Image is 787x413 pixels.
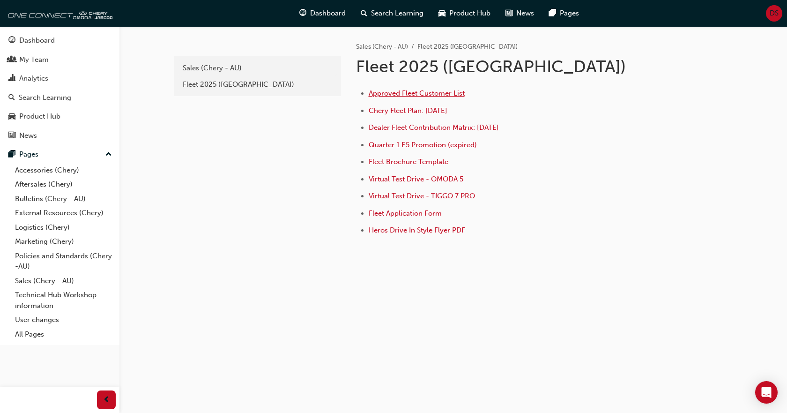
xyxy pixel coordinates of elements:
[5,4,112,23] img: oneconnect
[183,79,333,90] div: Fleet 2025 ([GEOGRAPHIC_DATA])
[4,108,116,125] a: Product Hub
[8,94,15,102] span: search-icon
[369,158,448,166] a: Fleet Brochure Template
[549,8,556,19] span: pages-icon
[19,149,38,160] div: Pages
[103,394,110,406] span: prev-icon
[292,4,353,23] a: guage-iconDashboard
[11,220,116,235] a: Logistics (Chery)
[8,132,15,140] span: news-icon
[766,5,782,22] button: DS
[8,75,15,83] span: chart-icon
[369,226,465,234] a: Heros Drive In Style Flyer PDF
[361,8,367,19] span: search-icon
[11,234,116,249] a: Marketing (Chery)
[498,4,542,23] a: news-iconNews
[11,288,116,313] a: Technical Hub Workshop information
[105,149,112,161] span: up-icon
[369,209,442,218] a: Fleet Application Form
[19,54,49,65] div: My Team
[178,76,337,93] a: Fleet 2025 ([GEOGRAPHIC_DATA])
[356,43,408,51] a: Sales (Chery - AU)
[369,106,447,115] a: Chery Fleet Plan: [DATE]
[11,274,116,288] a: Sales (Chery - AU)
[4,30,116,146] button: DashboardMy TeamAnalyticsSearch LearningProduct HubNews
[8,150,15,159] span: pages-icon
[8,56,15,64] span: people-icon
[8,37,15,45] span: guage-icon
[438,8,445,19] span: car-icon
[356,56,663,77] h1: Fleet 2025 ([GEOGRAPHIC_DATA])
[4,70,116,87] a: Analytics
[449,8,490,19] span: Product Hub
[11,313,116,327] a: User changes
[310,8,346,19] span: Dashboard
[19,73,48,84] div: Analytics
[4,89,116,106] a: Search Learning
[11,163,116,178] a: Accessories (Chery)
[19,92,71,103] div: Search Learning
[299,8,306,19] span: guage-icon
[4,32,116,49] a: Dashboard
[11,192,116,206] a: Bulletins (Chery - AU)
[353,4,431,23] a: search-iconSearch Learning
[505,8,512,19] span: news-icon
[369,89,465,98] a: Approved Fleet Customer List
[516,8,534,19] span: News
[19,130,37,141] div: News
[369,192,475,200] a: Virtual Test Drive - TIGGO 7 PRO
[560,8,579,19] span: Pages
[11,327,116,342] a: All Pages
[11,206,116,220] a: External Resources (Chery)
[542,4,587,23] a: pages-iconPages
[4,146,116,163] button: Pages
[11,177,116,192] a: Aftersales (Chery)
[770,8,779,19] span: DS
[755,381,778,404] div: Open Intercom Messenger
[8,113,15,121] span: car-icon
[369,175,463,183] a: Virtual Test Drive - OMODA 5
[183,63,333,74] div: Sales (Chery - AU)
[369,123,499,132] a: Dealer Fleet Contribution Matrix: [DATE]
[417,42,518,53] li: Fleet 2025 ([GEOGRAPHIC_DATA])
[178,60,337,76] a: Sales (Chery - AU)
[431,4,498,23] a: car-iconProduct Hub
[4,127,116,144] a: News
[4,51,116,68] a: My Team
[11,249,116,274] a: Policies and Standards (Chery -AU)
[19,35,55,46] div: Dashboard
[371,8,423,19] span: Search Learning
[19,111,60,122] div: Product Hub
[369,141,477,149] a: Quarter 1 E5 Promotion (expired)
